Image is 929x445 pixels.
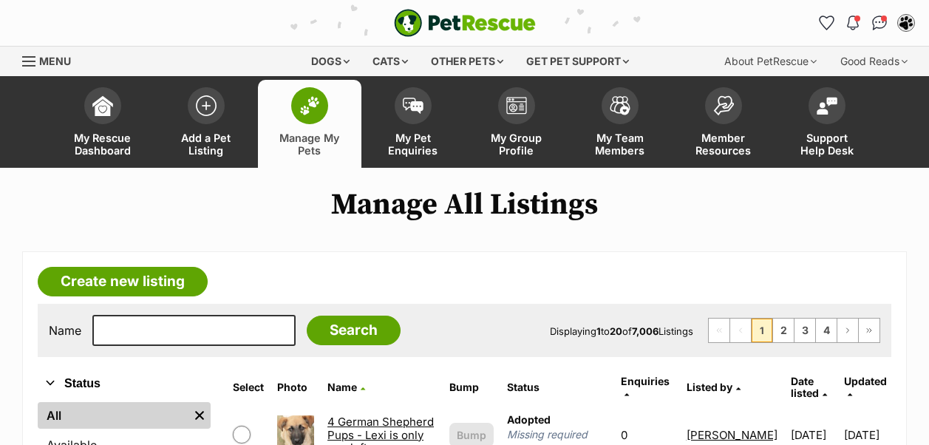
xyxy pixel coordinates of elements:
[38,402,188,429] a: All
[173,132,239,157] span: Add a Pet Listing
[713,95,734,115] img: member-resources-icon-8e73f808a243e03378d46382f2149f9095a855e16c252ad45f914b54edf8863c.svg
[403,98,423,114] img: pet-enquiries-icon-7e3ad2cf08bfb03b45e93fb7055b45f3efa6380592205ae92323e6603595dc1f.svg
[690,132,757,157] span: Member Resources
[794,132,860,157] span: Support Help Desk
[188,402,211,429] a: Remove filter
[550,325,693,337] span: Displaying to of Listings
[621,375,670,399] a: Enquiries
[794,319,815,342] a: Page 3
[516,47,639,76] div: Get pet support
[362,47,418,76] div: Cats
[709,319,729,342] span: First page
[154,80,258,168] a: Add a Pet Listing
[299,96,320,115] img: manage-my-pets-icon-02211641906a0b7f246fdf0571729dbe1e7629f14944591b6c1af311fb30b64b.svg
[775,80,879,168] a: Support Help Desk
[899,16,913,30] img: Lynda Smith profile pic
[687,381,732,393] span: Listed by
[258,80,361,168] a: Manage My Pets
[708,318,880,343] nav: Pagination
[39,55,71,67] span: Menu
[730,319,751,342] span: Previous page
[610,96,630,115] img: team-members-icon-5396bd8760b3fe7c0b43da4ab00e1e3bb1a5d9ba89233759b79545d2d3fc5d0d.svg
[859,319,879,342] a: Last page
[506,97,527,115] img: group-profile-icon-3fa3cf56718a62981997c0bc7e787c4b2cf8bcc04b72c1350f741eb67cf2f40e.svg
[837,319,858,342] a: Next page
[69,132,136,157] span: My Rescue Dashboard
[457,427,486,443] span: Bump
[817,97,837,115] img: help-desk-icon-fdf02630f3aa405de69fd3d07c3f3aa587a6932b1a1747fa1d2bba05be0121f9.svg
[841,11,865,35] button: Notifications
[22,47,81,73] a: Menu
[421,47,514,76] div: Other pets
[307,316,401,345] input: Search
[301,47,360,76] div: Dogs
[443,370,500,405] th: Bump
[872,16,888,30] img: chat-41dd97257d64d25036548639549fe6c8038ab92f7586957e7f3b1b290dea8141.svg
[687,381,741,393] a: Listed by
[621,375,670,387] span: translation missing: en.admin.listings.index.attributes.enquiries
[394,9,536,37] img: logo-e224e6f780fb5917bec1dbf3a21bbac754714ae5b6737aabdf751b685950b380.svg
[816,319,837,342] a: Page 4
[327,381,357,393] span: Name
[361,80,465,168] a: My Pet Enquiries
[844,375,887,387] span: Updated
[773,319,794,342] a: Page 2
[830,47,918,76] div: Good Reads
[196,95,217,116] img: add-pet-listing-icon-0afa8454b4691262ce3f59096e99ab1cd57d4a30225e0717b998d2c9b9846f56.svg
[791,375,819,399] span: Date listed
[92,95,113,116] img: dashboard-icon-eb2f2d2d3e046f16d808141f083e7271f6b2e854fb5c12c21221c1fb7104beca.svg
[632,325,659,337] strong: 7,006
[714,47,827,76] div: About PetRescue
[752,319,772,342] span: Page 1
[38,267,208,296] a: Create new listing
[271,370,320,405] th: Photo
[610,325,622,337] strong: 20
[814,11,918,35] ul: Account quick links
[38,374,211,393] button: Status
[465,80,568,168] a: My Group Profile
[507,413,551,426] span: Adopted
[227,370,270,405] th: Select
[596,325,601,337] strong: 1
[847,16,859,30] img: notifications-46538b983faf8c2785f20acdc204bb7945ddae34d4c08c2a6579f10ce5e182be.svg
[814,11,838,35] a: Favourites
[868,11,891,35] a: Conversations
[394,9,536,37] a: PetRescue
[587,132,653,157] span: My Team Members
[568,80,672,168] a: My Team Members
[791,375,827,399] a: Date listed
[672,80,775,168] a: Member Resources
[844,375,887,399] a: Updated
[380,132,446,157] span: My Pet Enquiries
[894,11,918,35] button: My account
[327,381,365,393] a: Name
[276,132,343,157] span: Manage My Pets
[51,80,154,168] a: My Rescue Dashboard
[49,324,81,337] label: Name
[483,132,550,157] span: My Group Profile
[687,428,777,442] a: [PERSON_NAME]
[501,370,613,405] th: Status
